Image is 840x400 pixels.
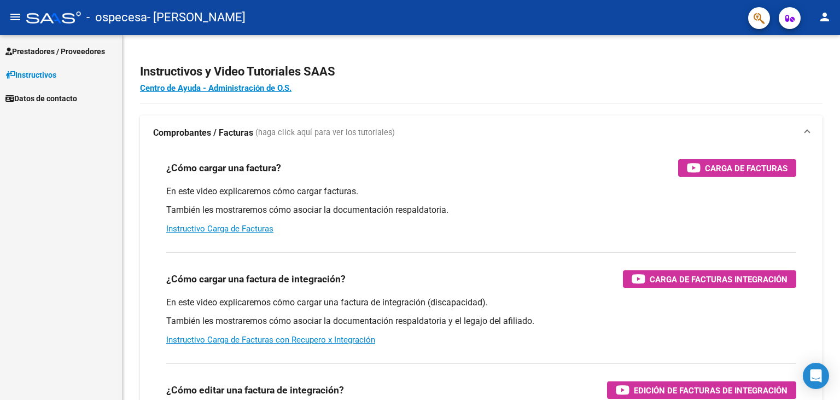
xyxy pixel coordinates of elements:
[166,315,796,327] p: También les mostraremos cómo asociar la documentación respaldatoria y el legajo del afiliado.
[255,127,395,139] span: (haga click aquí para ver los tutoriales)
[166,297,796,309] p: En este video explicaremos cómo cargar una factura de integración (discapacidad).
[678,159,796,177] button: Carga de Facturas
[5,92,77,105] span: Datos de contacto
[9,10,22,24] mat-icon: menu
[166,224,273,234] a: Instructivo Carga de Facturas
[166,271,346,287] h3: ¿Cómo cargar una factura de integración?
[166,382,344,398] h3: ¿Cómo editar una factura de integración?
[623,270,796,288] button: Carga de Facturas Integración
[5,69,56,81] span: Instructivos
[607,381,796,399] button: Edición de Facturas de integración
[140,115,822,150] mat-expansion-panel-header: Comprobantes / Facturas (haga click aquí para ver los tutoriales)
[705,161,787,175] span: Carga de Facturas
[166,335,375,345] a: Instructivo Carga de Facturas con Recupero x Integración
[166,160,281,176] h3: ¿Cómo cargar una factura?
[166,185,796,198] p: En este video explicaremos cómo cargar facturas.
[166,204,796,216] p: También les mostraremos cómo asociar la documentación respaldatoria.
[147,5,246,30] span: - [PERSON_NAME]
[140,83,291,93] a: Centro de Ayuda - Administración de O.S.
[5,45,105,57] span: Prestadores / Proveedores
[86,5,147,30] span: - ospecesa
[634,384,787,397] span: Edición de Facturas de integración
[650,273,787,286] span: Carga de Facturas Integración
[803,363,829,389] div: Open Intercom Messenger
[153,127,253,139] strong: Comprobantes / Facturas
[818,10,831,24] mat-icon: person
[140,61,822,82] h2: Instructivos y Video Tutoriales SAAS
